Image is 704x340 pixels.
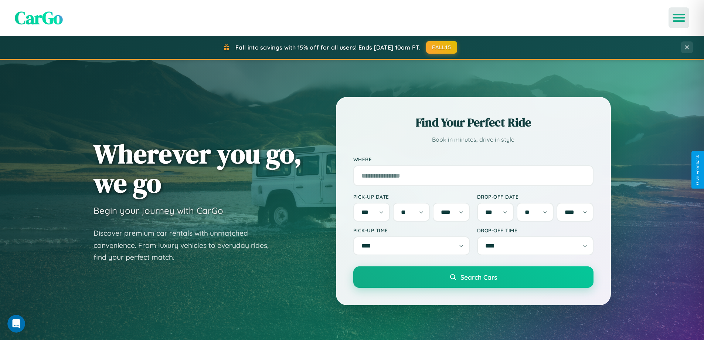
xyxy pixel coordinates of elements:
[426,41,457,54] button: FALL15
[93,227,278,263] p: Discover premium car rentals with unmatched convenience. From luxury vehicles to everyday rides, ...
[353,134,594,145] p: Book in minutes, drive in style
[353,193,470,200] label: Pick-up Date
[353,156,594,162] label: Where
[93,205,223,216] h3: Begin your journey with CarGo
[477,227,594,233] label: Drop-off Time
[669,7,689,28] button: Open menu
[695,155,700,185] div: Give Feedback
[477,193,594,200] label: Drop-off Date
[353,227,470,233] label: Pick-up Time
[7,315,25,333] iframe: Intercom live chat
[353,266,594,288] button: Search Cars
[93,139,302,198] h1: Wherever you go, we go
[353,114,594,131] h2: Find Your Perfect Ride
[460,273,497,281] span: Search Cars
[235,44,421,51] span: Fall into savings with 15% off for all users! Ends [DATE] 10am PT.
[15,6,63,30] span: CarGo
